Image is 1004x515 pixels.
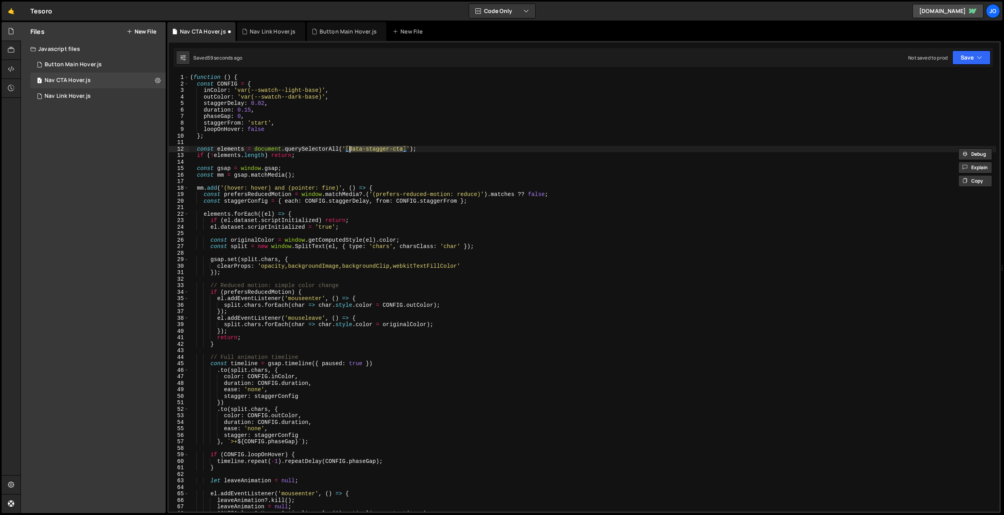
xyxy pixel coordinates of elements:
[169,315,189,322] div: 38
[169,152,189,159] div: 13
[169,107,189,114] div: 6
[169,276,189,283] div: 32
[45,61,102,68] div: Button Main Hover.js
[169,432,189,439] div: 56
[45,77,91,84] div: Nav CTA Hover.js
[169,445,189,452] div: 58
[169,425,189,432] div: 55
[169,87,189,94] div: 3
[169,452,189,458] div: 59
[169,399,189,406] div: 51
[952,50,991,65] button: Save
[169,360,189,367] div: 45
[169,438,189,445] div: 57
[30,27,45,36] h2: Files
[169,308,189,315] div: 37
[169,211,189,218] div: 22
[169,412,189,419] div: 53
[169,139,189,146] div: 11
[393,28,426,35] div: New File
[127,28,156,35] button: New File
[37,78,42,84] span: 1
[208,54,242,61] div: 59 seconds ago
[169,243,189,250] div: 27
[169,367,189,374] div: 46
[169,497,189,504] div: 66
[169,465,189,471] div: 61
[193,54,242,61] div: Saved
[169,81,189,88] div: 2
[30,6,52,16] div: Tesoro
[169,74,189,81] div: 1
[180,28,226,35] div: Nav CTA Hover.js
[169,347,189,354] div: 43
[169,289,189,296] div: 34
[169,393,189,400] div: 50
[169,471,189,478] div: 62
[469,4,535,18] button: Code Only
[169,198,189,205] div: 20
[169,172,189,179] div: 16
[21,41,166,57] div: Javascript files
[30,88,166,104] div: 17308/48103.js
[169,334,189,341] div: 41
[986,4,1000,18] a: Jo
[169,256,189,263] div: 29
[169,191,189,198] div: 19
[30,57,166,73] div: 17308/48089.js
[169,478,189,484] div: 63
[169,178,189,185] div: 17
[169,504,189,510] div: 67
[169,282,189,289] div: 33
[169,113,189,120] div: 7
[2,2,21,21] a: 🤙
[169,100,189,107] div: 5
[45,93,91,100] div: Nav Link Hover.js
[169,321,189,328] div: 39
[169,386,189,393] div: 49
[169,94,189,101] div: 4
[912,4,983,18] a: [DOMAIN_NAME]
[169,484,189,491] div: 64
[250,28,296,35] div: Nav Link Hover.js
[320,28,377,35] div: Button Main Hover.js
[169,491,189,497] div: 65
[169,406,189,413] div: 52
[908,54,948,61] div: Not saved to prod
[169,146,189,153] div: 12
[169,263,189,270] div: 30
[169,302,189,309] div: 36
[958,162,992,174] button: Explain
[958,175,992,187] button: Copy
[169,295,189,302] div: 35
[169,237,189,244] div: 26
[169,230,189,237] div: 25
[169,354,189,361] div: 44
[169,269,189,276] div: 31
[169,133,189,140] div: 10
[169,419,189,426] div: 54
[169,380,189,387] div: 48
[169,185,189,192] div: 18
[169,159,189,166] div: 14
[169,458,189,465] div: 60
[30,73,166,88] div: 17308/48125.js
[169,217,189,224] div: 23
[169,373,189,380] div: 47
[169,165,189,172] div: 15
[169,250,189,257] div: 28
[169,341,189,348] div: 42
[169,204,189,211] div: 21
[169,120,189,127] div: 8
[958,148,992,160] button: Debug
[169,126,189,133] div: 9
[169,224,189,231] div: 24
[169,328,189,335] div: 40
